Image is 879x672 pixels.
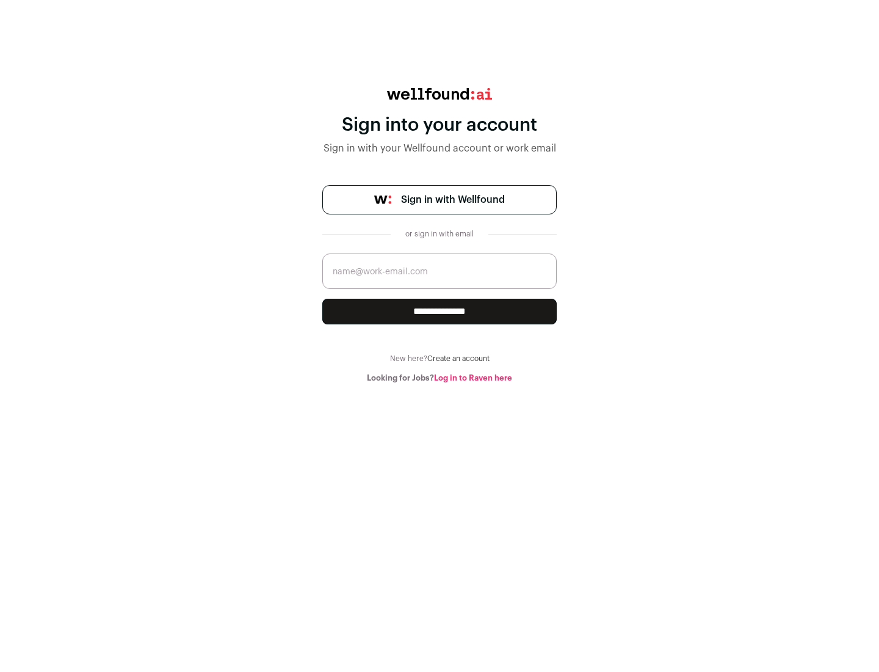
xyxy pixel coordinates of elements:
[322,185,557,214] a: Sign in with Wellfound
[322,254,557,289] input: name@work-email.com
[322,373,557,383] div: Looking for Jobs?
[427,355,490,362] a: Create an account
[400,229,479,239] div: or sign in with email
[322,354,557,363] div: New here?
[401,192,505,207] span: Sign in with Wellfound
[387,88,492,100] img: wellfound:ai
[434,374,512,382] a: Log in to Raven here
[322,114,557,136] div: Sign into your account
[322,141,557,156] div: Sign in with your Wellfound account or work email
[374,195,391,204] img: wellfound-symbol-flush-black-fb3c872781a75f747ccb3a119075da62bfe97bd399995f84a933054e44a575c4.png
